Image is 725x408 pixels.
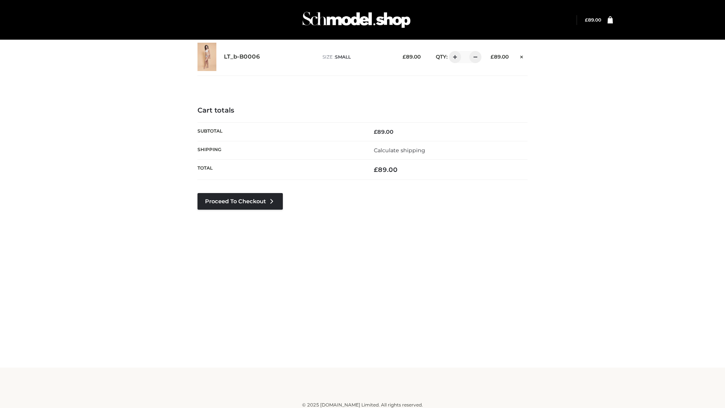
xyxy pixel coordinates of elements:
bdi: 89.00 [374,166,398,173]
span: £ [491,54,494,60]
a: Calculate shipping [374,147,425,154]
span: £ [374,166,378,173]
bdi: 89.00 [585,17,601,23]
h4: Cart totals [197,107,528,115]
bdi: 89.00 [403,54,421,60]
img: Schmodel Admin 964 [300,5,413,35]
a: £89.00 [585,17,601,23]
span: £ [403,54,406,60]
div: QTY: [428,51,479,63]
a: LT_b-B0006 [224,53,260,60]
a: Remove this item [516,51,528,61]
p: size : [322,54,391,60]
span: £ [585,17,588,23]
th: Total [197,160,362,180]
th: Shipping [197,141,362,159]
bdi: 89.00 [374,128,393,135]
bdi: 89.00 [491,54,509,60]
a: Proceed to Checkout [197,193,283,210]
span: £ [374,128,377,135]
img: LT_b-B0006 - SMALL [197,43,216,71]
th: Subtotal [197,122,362,141]
span: SMALL [335,54,351,60]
